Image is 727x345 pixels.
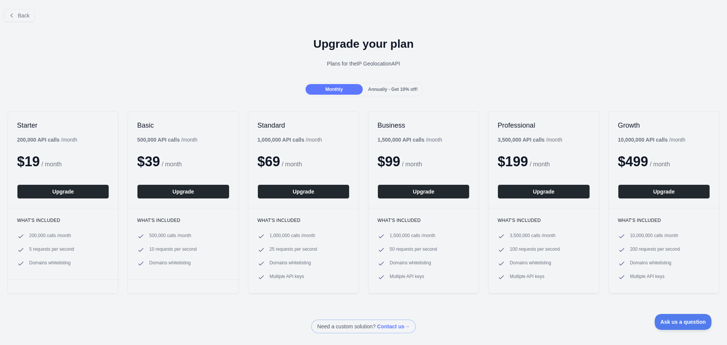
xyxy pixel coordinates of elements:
div: / month [498,136,562,144]
b: 3,500,000 API calls [498,137,544,143]
h2: Standard [257,121,349,130]
h2: Business [378,121,470,130]
div: / month [257,136,322,144]
span: $ 99 [378,154,400,169]
iframe: Toggle Customer Support [655,314,712,330]
h2: Professional [498,121,590,130]
b: 1,500,000 API calls [378,137,424,143]
b: 1,000,000 API calls [257,137,304,143]
span: $ 199 [498,154,528,169]
div: / month [378,136,442,144]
